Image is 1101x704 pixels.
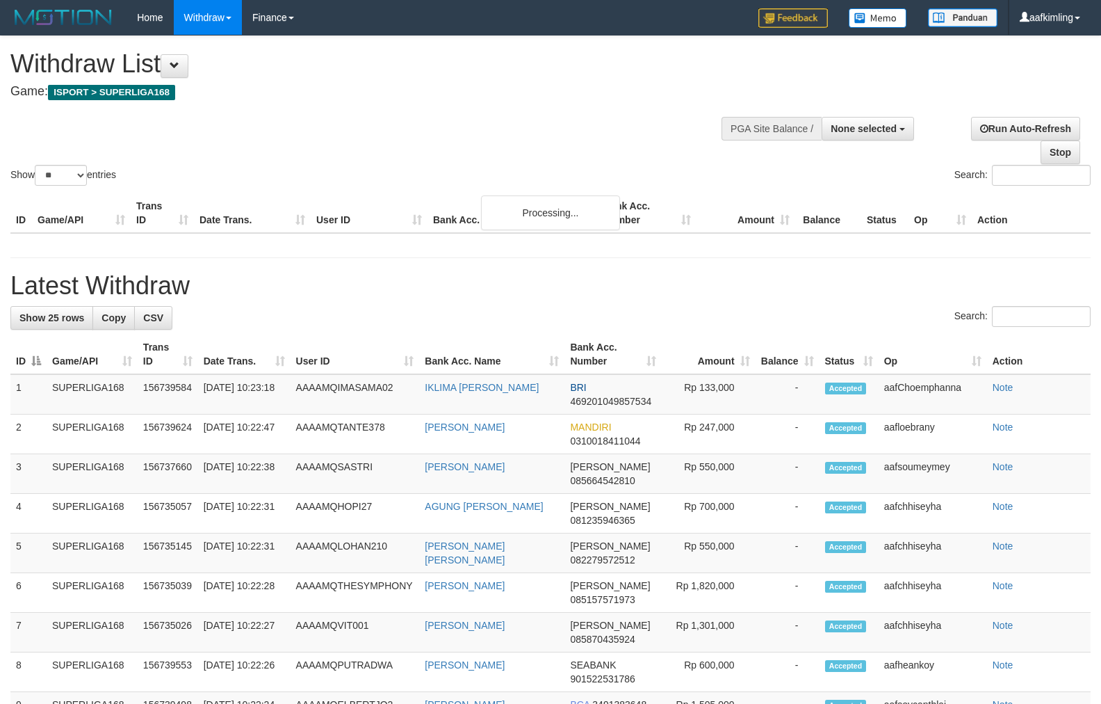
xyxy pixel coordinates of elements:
[198,415,291,454] td: [DATE] 10:22:47
[756,534,819,573] td: -
[756,335,819,374] th: Balance: activate to sort column ascending
[993,620,1013,631] a: Note
[425,580,505,591] a: [PERSON_NAME]
[47,374,138,415] td: SUPERLIGA168
[570,541,650,552] span: [PERSON_NAME]
[138,534,198,573] td: 156735145
[10,374,47,415] td: 1
[570,515,635,526] span: Copy 081235946365 to clipboard
[425,461,505,472] a: [PERSON_NAME]
[198,653,291,692] td: [DATE] 10:22:26
[993,461,1013,472] a: Note
[758,8,828,28] img: Feedback.jpg
[143,312,163,323] span: CSV
[928,8,997,27] img: panduan.png
[198,573,291,613] td: [DATE] 10:22:28
[954,165,1091,186] label: Search:
[131,193,194,233] th: Trans ID
[825,660,867,672] span: Accepted
[696,193,795,233] th: Amount
[291,454,420,494] td: AAAAMQSASTRI
[10,335,47,374] th: ID: activate to sort column descending
[993,580,1013,591] a: Note
[425,382,539,393] a: IKLIMA [PERSON_NAME]
[47,335,138,374] th: Game/API: activate to sort column ascending
[570,501,650,512] span: [PERSON_NAME]
[138,374,198,415] td: 156739584
[570,620,650,631] span: [PERSON_NAME]
[10,534,47,573] td: 5
[198,335,291,374] th: Date Trans.: activate to sort column ascending
[47,573,138,613] td: SUPERLIGA168
[291,415,420,454] td: AAAAMQTANTE378
[92,306,135,330] a: Copy
[10,85,720,99] h4: Game:
[756,374,819,415] td: -
[825,502,867,513] span: Accepted
[570,594,635,605] span: Copy 085157571973 to clipboard
[138,573,198,613] td: 156735039
[879,494,987,534] td: aafchhiseyha
[825,422,867,434] span: Accepted
[662,335,755,374] th: Amount: activate to sort column ascending
[825,383,867,394] span: Accepted
[908,193,972,233] th: Op
[291,494,420,534] td: AAAAMQHOPI27
[819,335,879,374] th: Status: activate to sort column ascending
[32,193,131,233] th: Game/API
[598,193,696,233] th: Bank Acc. Number
[879,415,987,454] td: aafloebrany
[198,454,291,494] td: [DATE] 10:22:38
[47,415,138,454] td: SUPERLIGA168
[861,193,908,233] th: Status
[10,653,47,692] td: 8
[972,193,1091,233] th: Action
[427,193,598,233] th: Bank Acc. Name
[570,580,650,591] span: [PERSON_NAME]
[10,613,47,653] td: 7
[756,573,819,613] td: -
[138,335,198,374] th: Trans ID: activate to sort column ascending
[993,422,1013,433] a: Note
[138,454,198,494] td: 156737660
[879,374,987,415] td: aafChoemphanna
[570,673,635,685] span: Copy 901522531786 to clipboard
[134,306,172,330] a: CSV
[19,312,84,323] span: Show 25 rows
[10,415,47,454] td: 2
[48,85,175,100] span: ISPORT > SUPERLIGA168
[662,374,755,415] td: Rp 133,000
[662,454,755,494] td: Rp 550,000
[831,123,897,134] span: None selected
[570,422,611,433] span: MANDIRI
[570,396,651,407] span: Copy 469201049857534 to clipboard
[992,165,1091,186] input: Search:
[570,475,635,486] span: Copy 085664542810 to clipboard
[291,573,420,613] td: AAAAMQTHESYMPHONY
[662,573,755,613] td: Rp 1,820,000
[291,613,420,653] td: AAAAMQVIT001
[993,501,1013,512] a: Note
[822,117,914,141] button: None selected
[662,653,755,692] td: Rp 600,000
[1041,141,1080,164] a: Stop
[879,335,987,374] th: Op: activate to sort column ascending
[570,382,586,393] span: BRI
[10,165,116,186] label: Show entries
[879,573,987,613] td: aafchhiseyha
[756,613,819,653] td: -
[971,117,1080,141] a: Run Auto-Refresh
[194,193,311,233] th: Date Trans.
[10,494,47,534] td: 4
[849,8,907,28] img: Button%20Memo.svg
[47,494,138,534] td: SUPERLIGA168
[662,534,755,573] td: Rp 550,000
[662,613,755,653] td: Rp 1,301,000
[47,653,138,692] td: SUPERLIGA168
[311,193,427,233] th: User ID
[291,653,420,692] td: AAAAMQPUTRADWA
[10,454,47,494] td: 3
[291,374,420,415] td: AAAAMQIMASAMA02
[198,494,291,534] td: [DATE] 10:22:31
[10,193,32,233] th: ID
